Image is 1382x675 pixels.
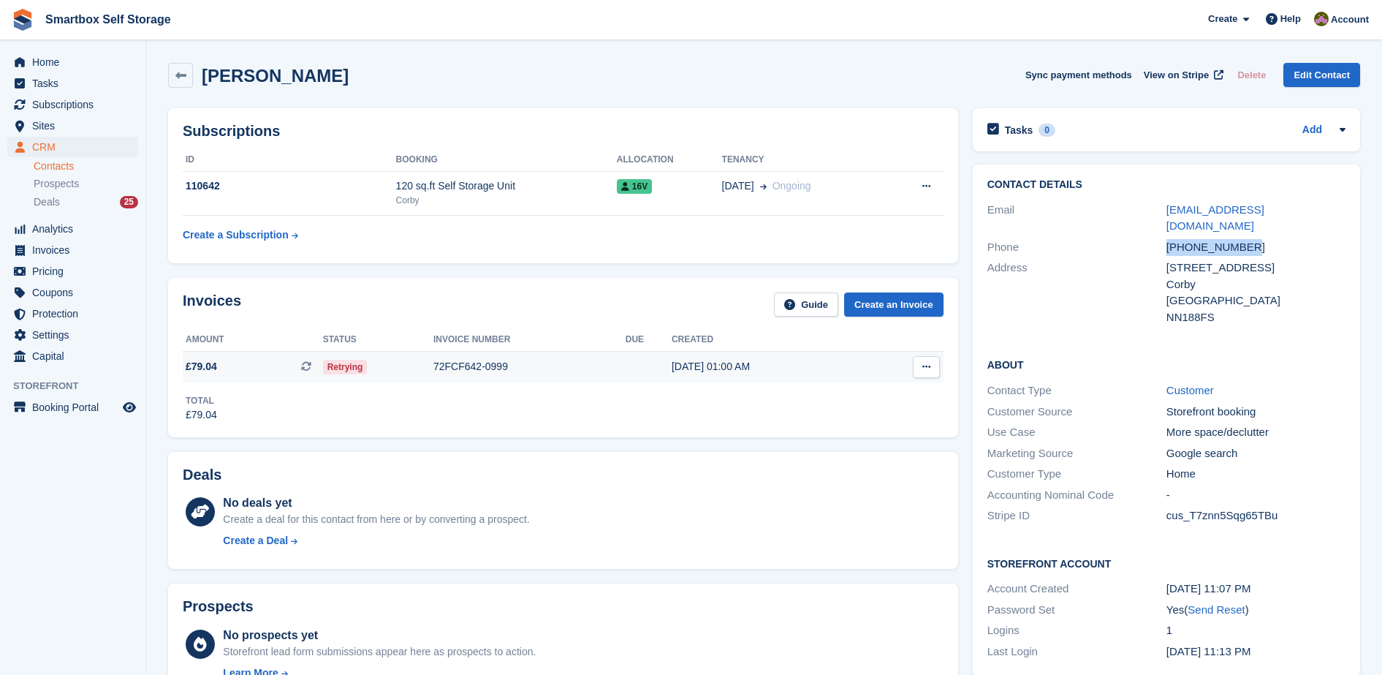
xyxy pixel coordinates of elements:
[1166,404,1345,421] div: Storefront booking
[987,466,1166,483] div: Customer Type
[433,328,626,352] th: Invoice number
[186,359,217,374] span: £79.04
[7,303,138,324] a: menu
[183,467,221,483] h2: Deals
[1166,276,1345,293] div: Corby
[39,7,177,31] a: Smartbox Self Storage
[1314,12,1329,26] img: Kayleigh Devlin
[987,239,1166,256] div: Phone
[32,240,120,260] span: Invoices
[7,282,138,303] a: menu
[223,533,529,548] a: Create a Deal
[7,137,138,157] a: menu
[7,116,138,136] a: menu
[1166,508,1345,524] div: cus_T7znn5Sqg65TBu
[7,325,138,345] a: menu
[223,512,529,527] div: Create a deal for this contact from here or by converting a prospect.
[32,219,120,239] span: Analytics
[1283,63,1360,87] a: Edit Contact
[121,399,138,416] a: Preview store
[34,195,138,210] a: Deals 25
[202,66,349,86] h2: [PERSON_NAME]
[987,357,1345,372] h2: About
[1005,124,1033,137] h2: Tasks
[32,346,120,366] span: Capital
[32,282,120,303] span: Coupons
[987,622,1166,639] div: Logins
[7,94,138,115] a: menu
[1331,12,1369,27] span: Account
[223,627,536,644] div: No prospects yet
[7,73,138,94] a: menu
[223,644,536,660] div: Storefront lead form submissions appear here as prospects to action.
[34,159,138,173] a: Contacts
[1166,309,1345,326] div: NN188FS
[34,176,138,192] a: Prospects
[396,178,617,194] div: 120 sq.ft Self Storage Unit
[1166,622,1345,639] div: 1
[1166,602,1345,619] div: Yes
[32,137,120,157] span: CRM
[722,178,754,194] span: [DATE]
[34,177,79,191] span: Prospects
[722,148,887,172] th: Tenancy
[32,94,120,115] span: Subscriptions
[1166,239,1345,256] div: [PHONE_NUMBER]
[7,52,138,72] a: menu
[1166,203,1264,233] a: [EMAIL_ADDRESS][DOMAIN_NAME]
[626,328,672,352] th: Due
[120,196,138,208] div: 25
[987,260,1166,325] div: Address
[987,445,1166,462] div: Marketing Source
[1166,487,1345,504] div: -
[987,404,1166,421] div: Customer Source
[183,123,944,140] h2: Subscriptions
[774,293,838,317] a: Guide
[987,424,1166,441] div: Use Case
[183,598,254,615] h2: Prospects
[223,494,529,512] div: No deals yet
[32,261,120,282] span: Pricing
[7,346,138,366] a: menu
[987,202,1166,235] div: Email
[32,73,120,94] span: Tasks
[1280,12,1301,26] span: Help
[1166,445,1345,462] div: Google search
[32,325,120,345] span: Settings
[323,328,433,352] th: Status
[672,328,867,352] th: Created
[1166,384,1214,396] a: Customer
[183,227,289,243] div: Create a Subscription
[34,195,60,209] span: Deals
[183,148,396,172] th: ID
[32,303,120,324] span: Protection
[987,644,1166,660] div: Last Login
[1138,63,1226,87] a: View on Stripe
[223,533,288,548] div: Create a Deal
[1144,68,1209,83] span: View on Stripe
[987,179,1345,191] h2: Contact Details
[32,116,120,136] span: Sites
[183,178,396,194] div: 110642
[323,360,368,374] span: Retrying
[617,148,722,172] th: Allocation
[987,508,1166,524] div: Stripe ID
[7,240,138,260] a: menu
[987,602,1166,619] div: Password Set
[1166,424,1345,441] div: More space/declutter
[772,180,811,192] span: Ongoing
[183,222,298,249] a: Create a Subscription
[186,407,217,423] div: £79.04
[844,293,944,317] a: Create an Invoice
[7,219,138,239] a: menu
[1166,645,1251,657] time: 2025-09-26 22:13:41 UTC
[1188,603,1245,616] a: Send Reset
[1166,466,1345,483] div: Home
[617,179,652,194] span: 16V
[183,293,241,317] h2: Invoices
[433,359,626,374] div: 72FCF642-0999
[32,397,120,418] span: Booking Portal
[186,394,217,407] div: Total
[32,52,120,72] span: Home
[7,397,138,418] a: menu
